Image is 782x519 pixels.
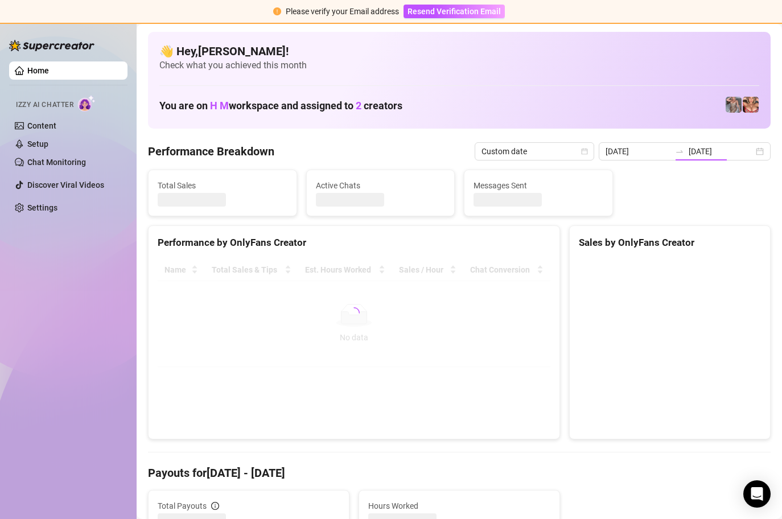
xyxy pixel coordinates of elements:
span: Resend Verification Email [408,7,501,16]
div: Sales by OnlyFans Creator [579,235,761,250]
span: info-circle [211,502,219,510]
span: Check what you achieved this month [159,59,759,72]
a: Chat Monitoring [27,158,86,167]
h4: 👋 Hey, [PERSON_NAME] ! [159,43,759,59]
img: pennylondonvip [726,97,742,113]
a: Content [27,121,56,130]
span: to [675,147,684,156]
span: 2 [356,100,361,112]
span: H M [210,100,229,112]
img: logo-BBDzfeDw.svg [9,40,94,51]
input: Start date [606,145,670,158]
span: swap-right [675,147,684,156]
span: Messages Sent [474,179,603,192]
div: Please verify your Email address [286,5,399,18]
button: Resend Verification Email [404,5,505,18]
a: Setup [27,139,48,149]
span: Hours Worked [368,500,550,512]
div: Open Intercom Messenger [743,480,771,508]
span: exclamation-circle [273,7,281,15]
h4: Performance Breakdown [148,143,274,159]
span: Active Chats [316,179,446,192]
span: calendar [581,148,588,155]
span: Total Payouts [158,500,207,512]
span: Total Sales [158,179,287,192]
div: Performance by OnlyFans Creator [158,235,550,250]
h4: Payouts for [DATE] - [DATE] [148,465,771,481]
span: Custom date [481,143,587,160]
a: Settings [27,203,57,212]
span: loading [347,306,361,320]
img: pennylondon [743,97,759,113]
span: Izzy AI Chatter [16,100,73,110]
a: Home [27,66,49,75]
a: Discover Viral Videos [27,180,104,190]
input: End date [689,145,754,158]
h1: You are on workspace and assigned to creators [159,100,402,112]
img: AI Chatter [78,95,96,112]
